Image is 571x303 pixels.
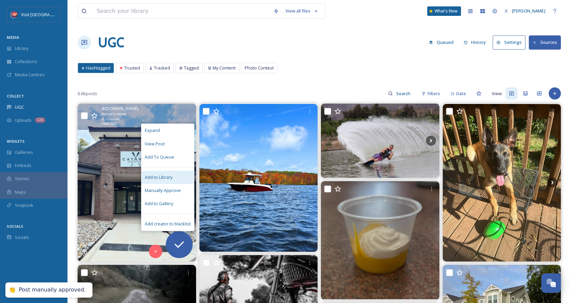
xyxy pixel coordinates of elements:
[98,32,124,53] a: UGC
[199,104,318,252] img: Seasons change, Stingray stays the same. 🍂 Each Stingray model is crafted for lasting performance...
[15,104,24,110] span: UGC
[7,139,25,144] span: WIDGETS
[427,6,461,16] a: What's New
[145,187,181,194] span: Manually Approve
[145,174,172,181] span: Add to Library
[86,65,110,71] span: Hashtagged
[7,224,23,229] span: SOCIALS
[145,200,173,207] span: Add to Gallery
[145,154,174,160] span: Add To Queue
[15,45,28,52] span: Library
[15,58,37,65] span: Collections
[124,65,140,71] span: Trusted
[145,141,165,147] span: View Post
[501,4,549,18] a: [PERSON_NAME]
[93,4,270,19] input: Search your library
[493,35,529,49] a: Settings
[15,202,33,209] span: SnapLink
[426,36,460,49] a: Queued
[7,35,19,40] span: MEDIA
[15,189,26,195] span: Maps
[15,117,32,123] span: Uploads
[35,117,45,123] div: 125
[460,36,490,49] button: History
[19,286,86,294] div: Post manually approved.
[393,87,415,100] input: Search
[15,234,29,241] span: Socials
[21,11,107,18] span: Visit [GEOGRAPHIC_DATA][PERSON_NAME]
[443,104,561,261] img: Suki Pup date: I'm beaming with pride over this girl's progress! She's mastering control over pos...
[145,221,191,227] span: Add creator to blacklist
[529,35,561,49] button: Sources
[456,90,466,97] span: Date
[245,65,274,71] span: Photo Contest
[101,112,126,116] span: Manually Added
[154,65,170,71] span: Tracked
[321,104,439,177] img: Meet Our Coaches Monday- Over the next few weeks let us introduce ourselves. Meet Coach Garrett. ...
[426,36,457,49] button: Queued
[213,65,236,71] span: My Content
[106,117,120,121] span: Carousel
[321,181,439,300] img: Passion fruit scoopie 2/10 wtf. Why does it burn. #davidson #davidsoncollegedining #hell
[9,286,16,294] div: 👏
[11,11,18,18] img: Logo%20Image.png
[541,273,561,293] button: Open Chat
[493,35,525,49] button: Settings
[7,93,24,99] span: COLLECT
[101,121,116,126] span: 1440 x 1920
[15,175,29,182] span: Stories
[78,90,97,97] span: 6.6k posts
[15,72,45,78] span: Media Centres
[145,127,160,134] span: Expand
[78,104,196,261] img: We’re thrilled to announce the opening of Catawba River Outfitters, a premier outdoor and active ...
[492,90,502,97] span: View:
[101,105,139,112] span: @ [DOMAIN_NAME]
[15,149,33,156] span: Galleries
[512,8,545,14] span: [PERSON_NAME]
[428,90,440,97] span: Filters
[15,162,31,169] span: Embeds
[460,36,493,49] a: History
[282,4,322,18] a: View all files
[184,65,199,71] span: Tagged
